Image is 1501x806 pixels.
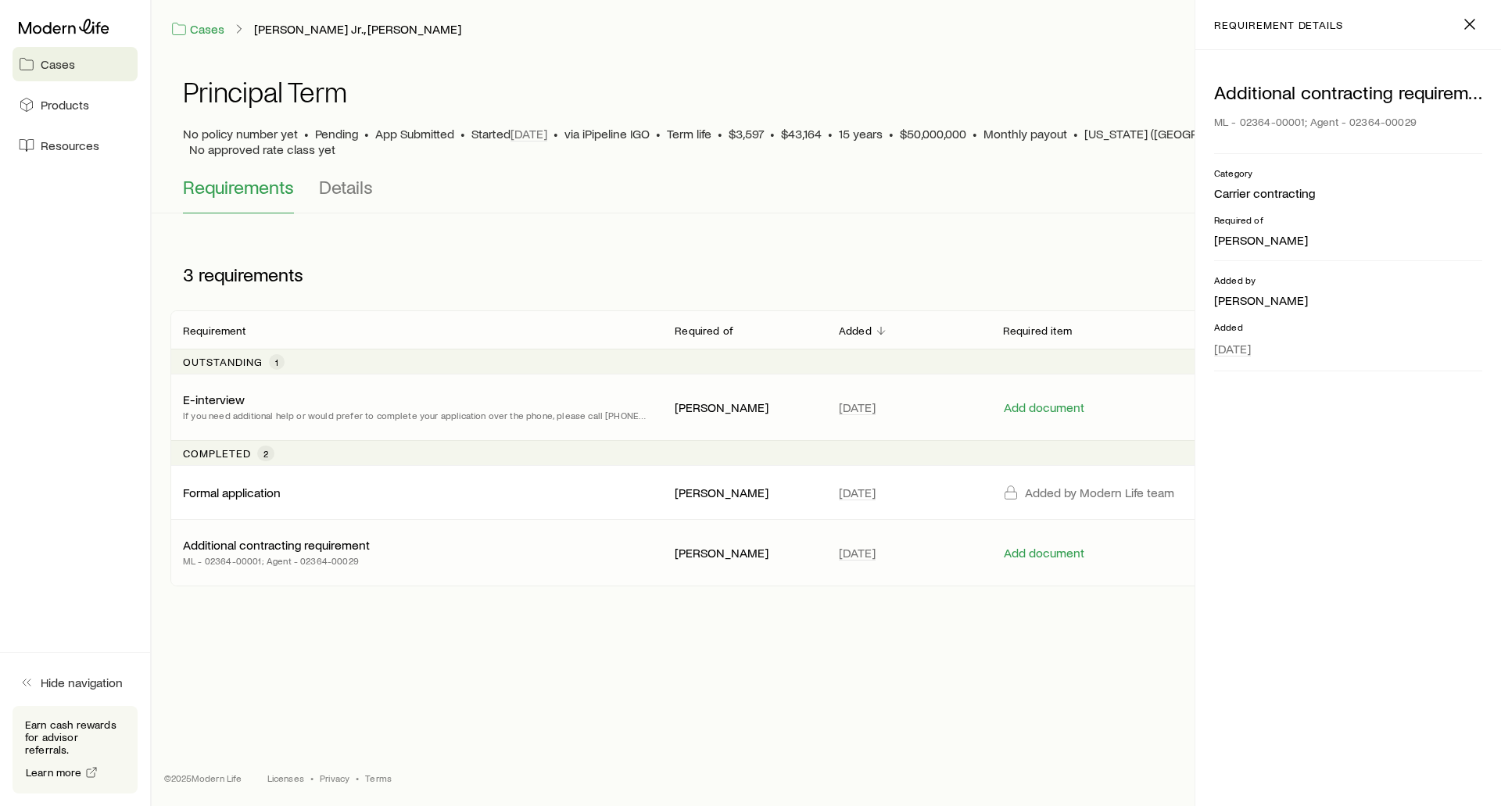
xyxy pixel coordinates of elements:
span: [DATE] [839,399,876,415]
span: Hide navigation [41,675,123,690]
span: via iPipeline IGO [564,126,650,141]
span: • [889,126,894,141]
p: Required item [1003,324,1072,337]
p: requirement details [1214,19,1343,31]
span: [US_STATE] ([GEOGRAPHIC_DATA]) [1084,126,1274,141]
p: Formal application [183,485,281,500]
span: • [973,126,977,141]
span: 2 [263,447,268,460]
a: Resources [13,128,138,163]
p: If you need additional help or would prefer to complete your application over the phone, please c... [183,407,650,423]
span: [DATE] [1214,341,1251,356]
p: [PERSON_NAME] [675,545,814,561]
button: Hide navigation [13,665,138,700]
p: [PERSON_NAME] [1214,232,1482,248]
span: Details [319,176,373,198]
span: Requirements [183,176,294,198]
p: Completed [183,447,251,460]
p: Added by Modern Life team [1025,485,1174,500]
span: $43,164 [781,126,822,141]
span: • [304,126,309,141]
p: [PERSON_NAME] [675,399,814,415]
p: [PERSON_NAME] [675,485,814,500]
p: Additional contracting requirement [183,537,370,553]
div: Application details tabs [183,176,1470,213]
span: $50,000,000 [900,126,966,141]
span: • [656,126,661,141]
p: E-interview [183,392,245,407]
p: Earn cash rewards for advisor referrals. [25,718,125,756]
p: Pending [315,126,358,141]
a: Cases [13,47,138,81]
span: Products [41,97,89,113]
span: • [770,126,775,141]
p: ML - 02364-00001; Agent - 02364-00029 [183,553,370,568]
h1: Principal Term [183,76,347,107]
span: • [553,126,558,141]
a: Licenses [267,772,304,784]
span: 1 [275,356,278,368]
p: Added [839,324,872,337]
span: • [718,126,722,141]
p: Requirement [183,324,245,337]
span: • [828,126,833,141]
span: 15 years [839,126,883,141]
p: [PERSON_NAME] [1214,292,1482,308]
a: Privacy [320,772,349,784]
a: Terms [365,772,392,784]
span: • [356,772,359,784]
span: • [310,772,313,784]
div: ML - 02364-00001; Agent - 02364-00029 [1214,109,1482,134]
span: [DATE] [510,126,547,141]
p: Outstanding [183,356,263,368]
span: Learn more [26,767,82,778]
span: No policy number yet [183,126,298,141]
p: Required of [675,324,733,337]
span: App Submitted [375,126,454,141]
span: • [364,126,369,141]
div: Earn cash rewards for advisor referrals.Learn more [13,706,138,793]
p: Additional contracting requirement [1214,81,1482,103]
a: [PERSON_NAME] Jr., [PERSON_NAME] [253,22,462,37]
p: Required of [1214,213,1482,226]
p: Category [1214,167,1482,179]
p: Added by [1214,274,1482,286]
p: Carrier contracting [1214,185,1482,201]
a: Cases [170,20,225,38]
span: Term life [667,126,711,141]
p: © 2025 Modern Life [164,772,242,784]
span: • [1073,126,1078,141]
span: No approved rate class yet [189,141,335,157]
span: [DATE] [839,545,876,561]
span: Resources [41,138,99,153]
a: Products [13,88,138,122]
button: Add document [1003,400,1085,415]
span: 3 [183,263,194,285]
span: Monthly payout [983,126,1067,141]
button: Add document [1003,546,1085,561]
span: Cases [41,56,75,72]
span: • [460,126,465,141]
span: $3,597 [729,126,764,141]
p: Added [1214,321,1482,333]
span: requirements [199,263,303,285]
span: [DATE] [839,485,876,500]
p: Started [471,126,547,141]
